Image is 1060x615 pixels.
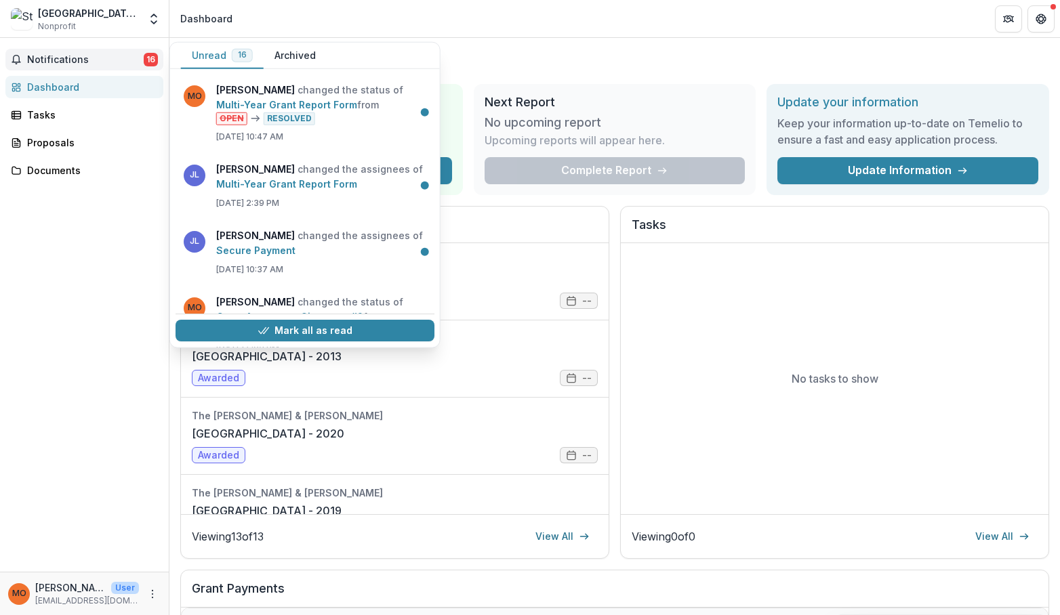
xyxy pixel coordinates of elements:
p: Upcoming reports will appear here. [485,132,665,148]
p: changed the assignees of [216,162,426,192]
h3: No upcoming report [485,115,601,130]
div: Documents [27,163,152,177]
nav: breadcrumb [175,9,238,28]
p: User [111,582,139,594]
h2: Next Report [485,95,746,110]
button: More [144,586,161,602]
a: Dashboard [5,76,163,98]
h2: Update your information [777,95,1038,110]
a: Tasks [5,104,163,126]
h3: Keep your information up-to-date on Temelio to ensure a fast and easy application process. [777,115,1038,148]
div: Dashboard [180,12,232,26]
button: Partners [995,5,1022,33]
a: Multi-Year Grant Report Form [216,178,357,190]
a: Secure Payment [216,245,295,256]
span: Notifications [27,54,144,66]
h2: Grant Payments [192,581,1038,607]
h2: Tasks [632,217,1038,243]
h1: Dashboard [180,49,1049,73]
p: [EMAIL_ADDRESS][DOMAIN_NAME] [35,595,139,607]
a: [GEOGRAPHIC_DATA] - 2019 [192,503,342,519]
a: [GEOGRAPHIC_DATA] - 2013 [192,348,342,364]
button: Archived [264,43,327,69]
p: Viewing 0 of 0 [632,528,695,545]
a: Proposals [5,131,163,154]
a: View All [967,526,1038,547]
div: Proposals [27,135,152,150]
span: Nonprofit [38,20,76,33]
div: Tasks [27,108,152,122]
a: [GEOGRAPHIC_DATA] - 2020 [192,425,344,442]
a: View All [527,526,598,547]
p: changed the status of from [216,83,426,125]
div: Matthew O'Brien [12,589,26,598]
div: Dashboard [27,80,152,94]
span: 16 [144,53,158,66]
a: Multi-Year Grant Report Form [216,99,357,110]
p: changed the assignees of [216,228,426,258]
p: Viewing 13 of 13 [192,528,264,545]
button: Mark all as read [176,320,434,342]
img: St. Patrick High School [11,8,33,30]
div: [GEOGRAPHIC_DATA][PERSON_NAME] [38,6,139,20]
a: Update Information [777,157,1038,184]
span: 16 [238,50,247,60]
button: Notifications16 [5,49,163,70]
p: changed the status of from [216,295,426,337]
p: [PERSON_NAME] [35,580,106,595]
a: Documents [5,159,163,182]
button: Unread [181,43,264,69]
p: No tasks to show [792,370,878,387]
button: Get Help [1027,5,1055,33]
a: Grant Agreement Signature #2 [216,311,363,322]
button: Open entity switcher [144,5,163,33]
